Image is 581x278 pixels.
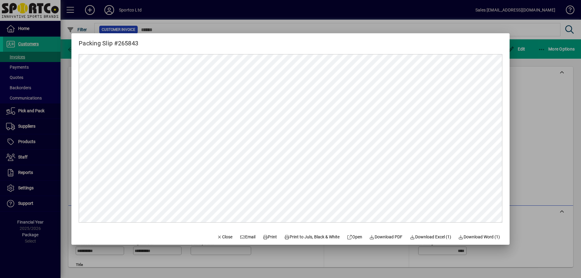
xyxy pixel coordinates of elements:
span: Close [217,234,233,240]
button: Download Excel (1) [407,231,454,242]
button: Email [237,231,258,242]
button: Print to Juls, Black & White [282,231,342,242]
span: Download PDF [369,234,403,240]
h2: Packing Slip #265843 [71,33,146,48]
a: Open [344,231,365,242]
span: Download Word (1) [458,234,500,240]
span: Email [240,234,255,240]
button: Print [260,231,280,242]
span: Print [263,234,277,240]
span: Open [347,234,362,240]
button: Download Word (1) [456,231,503,242]
a: Download PDF [367,231,405,242]
span: Print to Juls, Black & White [284,234,340,240]
button: Close [215,231,235,242]
span: Download Excel (1) [410,234,451,240]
